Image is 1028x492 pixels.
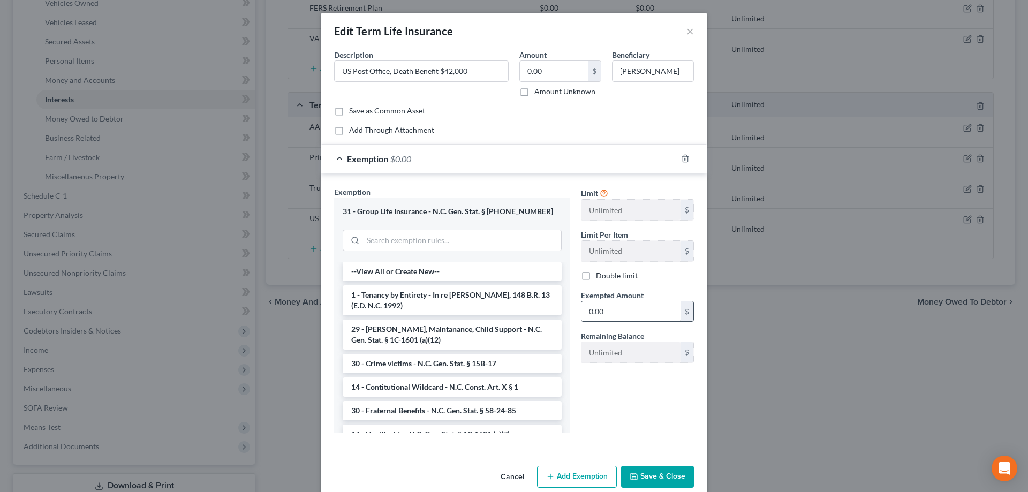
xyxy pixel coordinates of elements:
li: 14 - Contitutional Wildcard - N.C. Const. Art. X § 1 [343,377,562,397]
input: 0.00 [581,301,681,322]
input: -- [581,200,681,220]
div: $ [681,241,693,261]
input: -- [613,61,693,81]
label: Remaining Balance [581,330,644,342]
div: $ [681,342,693,362]
button: Cancel [492,467,533,488]
span: Exemption [334,187,371,196]
li: 30 - Crime victims - N.C. Gen. Stat. § 15B-17 [343,354,562,373]
label: Amount [519,49,547,60]
button: Add Exemption [537,466,617,488]
div: $ [681,200,693,220]
div: 31 - Group Life Insurance - N.C. Gen. Stat. § [PHONE_NUMBER] [343,207,562,217]
input: Search exemption rules... [363,230,561,251]
input: -- [581,342,681,362]
label: Beneficiary [612,49,649,60]
input: 0.00 [520,61,588,81]
button: × [686,25,694,37]
input: -- [581,241,681,261]
span: Limit [581,188,598,198]
span: Exempted Amount [581,291,644,300]
li: 30 - Fraternal Benefits - N.C. Gen. Stat. § 58-24-85 [343,401,562,420]
input: Describe... [335,61,508,81]
label: Add Through Attachment [349,125,434,135]
span: Description [334,50,373,59]
label: Double limit [596,270,638,281]
button: Save & Close [621,466,694,488]
div: $ [588,61,601,81]
span: $0.00 [390,154,411,164]
span: Exemption [347,154,388,164]
li: 14 - Health aids - N.C. Gen. Stat. § 1C-1601 (a)(7) [343,425,562,444]
li: --View All or Create New-- [343,262,562,281]
li: 29 - [PERSON_NAME], Maintanance, Child Support - N.C. Gen. Stat. § 1C-1601 (a)(12) [343,320,562,350]
li: 1 - Tenancy by Entirety - In re [PERSON_NAME], 148 B.R. 13 (E.D. N.C. 1992) [343,285,562,315]
label: Limit Per Item [581,229,628,240]
div: Edit Term Life Insurance [334,24,453,39]
div: $ [681,301,693,322]
label: Amount Unknown [534,86,595,97]
label: Save as Common Asset [349,105,425,116]
div: Open Intercom Messenger [992,456,1017,481]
